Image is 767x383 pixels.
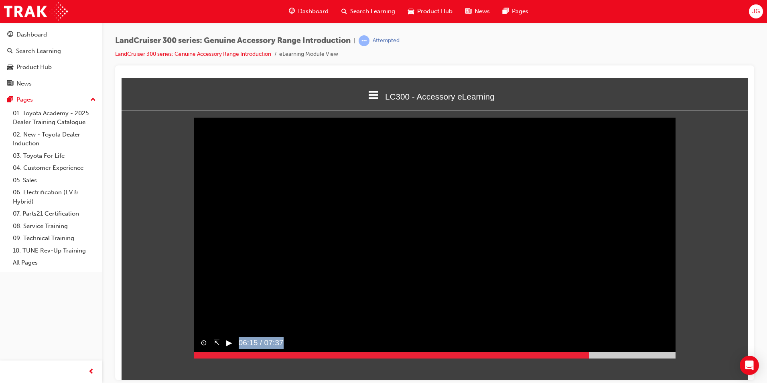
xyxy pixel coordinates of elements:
[10,174,99,187] a: 05. Sales
[7,80,13,88] span: news-icon
[3,27,99,42] a: Dashboard
[465,6,471,16] span: news-icon
[10,128,99,150] a: 02. New - Toyota Dealer Induction
[10,244,99,257] a: 10. TUNE Rev-Up Training
[752,7,760,16] span: JG
[350,7,395,16] span: Search Learning
[16,47,61,56] div: Search Learning
[73,39,554,280] video: Sorry, your browser does not support embedded videos.
[88,367,94,377] span: prev-icon
[402,3,459,20] a: car-iconProduct Hub
[512,7,528,16] span: Pages
[335,3,402,20] a: search-iconSearch Learning
[7,48,13,55] span: search-icon
[90,95,96,105] span: up-icon
[298,7,329,16] span: Dashboard
[7,64,13,71] span: car-icon
[115,36,351,45] span: LandCruiser 300 series: Genuine Accessory Range Introduction
[341,6,347,16] span: search-icon
[282,3,335,20] a: guage-iconDashboard
[749,4,763,18] button: JG
[10,150,99,162] a: 03. Toyota For Life
[475,7,490,16] span: News
[16,79,32,88] div: News
[105,259,111,271] button: ▶︎
[3,92,99,107] button: Pages
[359,35,369,46] span: learningRecordVerb_ATTEMPT-icon
[10,208,99,220] a: 07. Parts21 Certification
[10,186,99,208] a: 06. Electrification (EV & Hybrid)
[3,44,99,59] a: Search Learning
[111,256,162,274] span: 06:15 / 07:37
[10,220,99,232] a: 08. Service Training
[16,63,52,72] div: Product Hub
[92,259,98,271] button: ⇱
[354,36,355,45] span: |
[16,30,47,39] div: Dashboard
[3,60,99,75] a: Product Hub
[496,3,535,20] a: pages-iconPages
[3,76,99,91] a: News
[373,37,400,45] div: Attempted
[503,6,509,16] span: pages-icon
[459,3,496,20] a: news-iconNews
[10,107,99,128] a: 01. Toyota Academy - 2025 Dealer Training Catalogue
[10,257,99,269] a: All Pages
[115,51,271,57] a: LandCruiser 300 series: Genuine Accessory Range Introduction
[279,50,338,59] li: eLearning Module View
[740,356,759,375] div: Open Intercom Messenger
[289,6,295,16] span: guage-icon
[10,232,99,244] a: 09. Technical Training
[4,2,68,20] img: Trak
[264,14,373,23] span: LC300 - Accessory eLearning
[7,96,13,104] span: pages-icon
[10,162,99,174] a: 04. Customer Experience
[3,26,99,92] button: DashboardSearch LearningProduct HubNews
[417,7,452,16] span: Product Hub
[79,259,85,271] button: ⊙
[7,31,13,39] span: guage-icon
[16,95,33,104] div: Pages
[408,6,414,16] span: car-icon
